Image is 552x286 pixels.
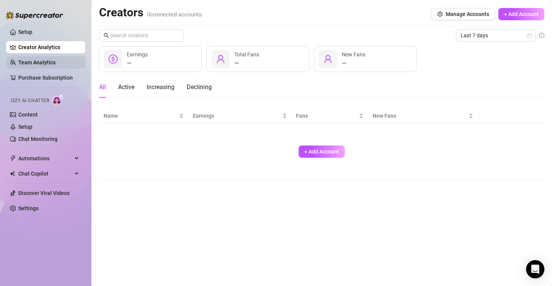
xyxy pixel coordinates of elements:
img: logo-BBDzfeDw.svg [6,11,63,19]
button: Manage Accounts [431,8,495,20]
a: Content [18,112,38,118]
img: Chat Copilot [10,171,15,176]
div: Increasing [147,83,174,92]
input: Search creators [110,31,173,40]
th: Fans [291,109,368,123]
span: search [104,33,109,38]
span: Automations [18,152,72,165]
span: user [216,54,225,64]
span: Name [104,112,178,120]
img: AI Chatter [52,94,64,105]
div: Active [118,83,134,92]
div: Declining [187,83,212,92]
span: Earnings [193,112,281,120]
span: Last 7 days [461,30,531,41]
a: Purchase Subscription [18,75,73,81]
span: dollar-circle [109,54,118,64]
span: + Add Account [304,149,339,155]
a: Creator Analytics [18,41,79,53]
div: All [99,83,106,92]
div: — [342,59,365,68]
th: New Fans [368,109,478,123]
th: Name [99,109,188,123]
div: — [127,59,148,68]
span: Manage Accounts [446,11,489,17]
a: Setup [18,29,32,35]
span: Chat Copilot [18,168,72,180]
a: Discover Viral Videos [18,190,70,196]
a: Chat Monitoring [18,136,58,142]
button: + Add Account [498,8,544,20]
span: setting [437,11,443,17]
span: Izzy AI Chatter [11,97,49,104]
a: Team Analytics [18,59,56,66]
a: Settings [18,205,38,211]
span: 0 connected accounts [147,11,202,18]
a: Setup [18,124,32,130]
span: Earnings [127,51,148,58]
span: + Add Account [504,11,539,17]
h2: Creators [99,5,202,20]
div: — [234,59,259,68]
span: New Fans [342,51,365,58]
span: Fans [296,112,357,120]
th: Earnings [188,109,291,123]
div: Open Intercom Messenger [526,260,544,278]
button: + Add Account [299,145,345,158]
span: New Fans [373,112,467,120]
span: calendar [527,33,532,38]
span: info-circle [539,33,544,38]
span: user [323,54,333,64]
span: Total Fans [234,51,259,58]
span: thunderbolt [10,155,16,161]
